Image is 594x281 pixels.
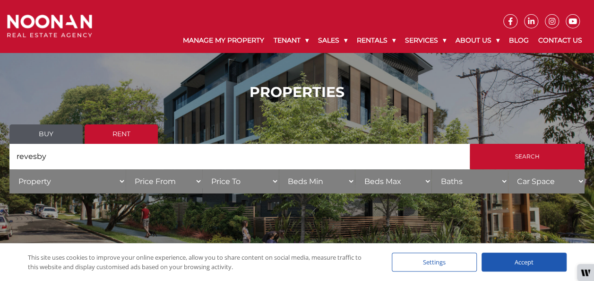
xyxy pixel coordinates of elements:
[504,28,534,53] a: Blog
[269,28,313,53] a: Tenant
[85,124,158,144] a: Rent
[482,253,567,272] div: Accept
[534,28,587,53] a: Contact Us
[9,124,83,144] a: Buy
[400,28,451,53] a: Services
[9,144,470,169] input: Search by suburb, postcode or area
[7,15,92,38] img: Noonan Real Estate Agency
[451,28,504,53] a: About Us
[28,253,373,272] div: This site uses cookies to improve your online experience, allow you to share content on social me...
[392,253,477,272] div: Settings
[313,28,352,53] a: Sales
[178,28,269,53] a: Manage My Property
[352,28,400,53] a: Rentals
[9,84,585,101] h1: PROPERTIES
[470,144,585,169] input: Search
